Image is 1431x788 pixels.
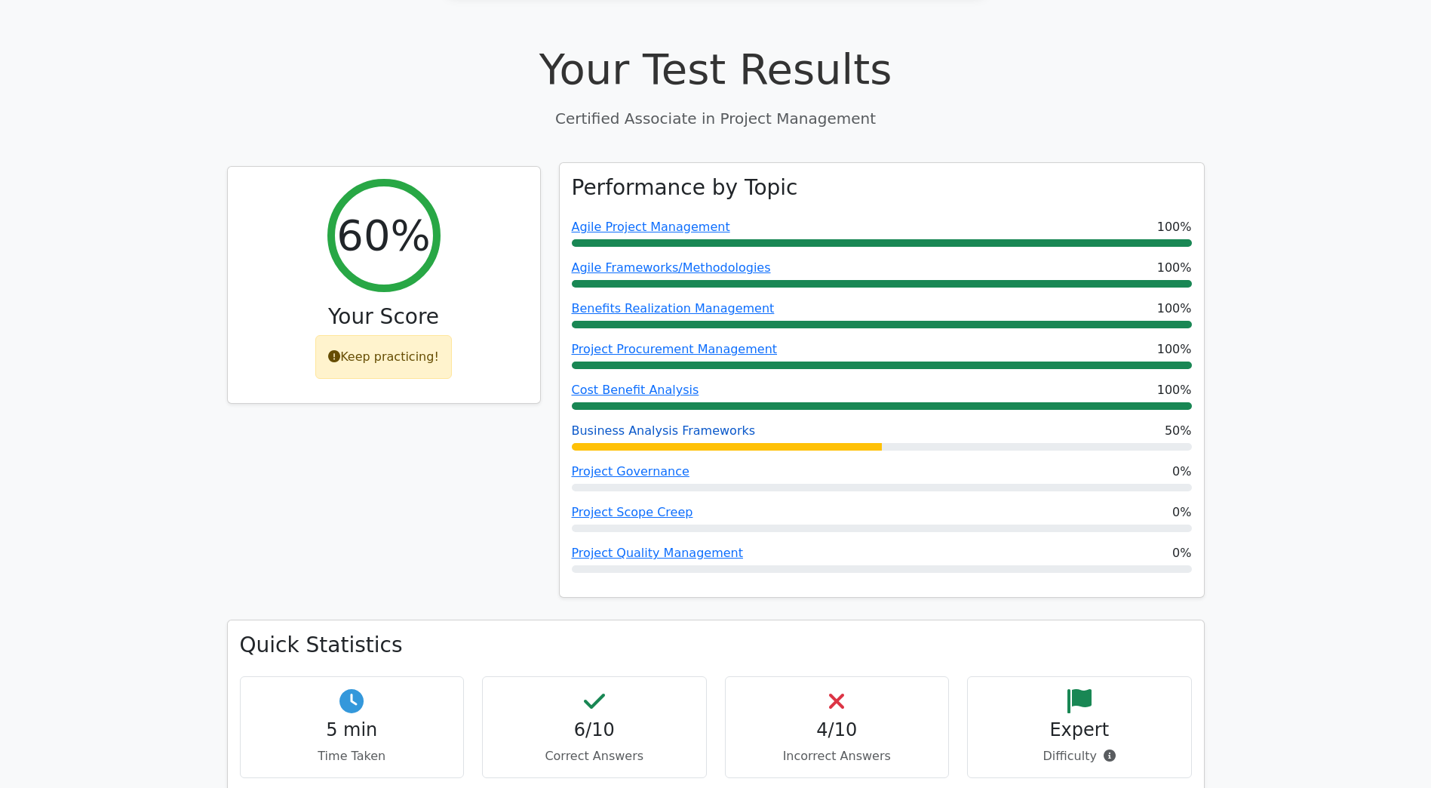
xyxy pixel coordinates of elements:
[572,505,693,519] a: Project Scope Creep
[572,175,798,201] h3: Performance by Topic
[253,719,452,741] h4: 5 min
[227,44,1205,94] h1: Your Test Results
[572,260,771,275] a: Agile Frameworks/Methodologies
[572,546,743,560] a: Project Quality Management
[253,747,452,765] p: Time Taken
[738,747,937,765] p: Incorrect Answers
[1172,544,1191,562] span: 0%
[572,342,778,356] a: Project Procurement Management
[315,335,452,379] div: Keep practicing!
[240,633,1192,658] h3: Quick Statistics
[336,210,430,260] h2: 60%
[1157,381,1192,399] span: 100%
[980,719,1179,741] h4: Expert
[1172,503,1191,522] span: 0%
[227,107,1205,130] p: Certified Associate in Project Management
[1157,218,1192,236] span: 100%
[738,719,937,741] h4: 4/10
[1165,422,1192,440] span: 50%
[572,220,730,234] a: Agile Project Management
[1157,259,1192,277] span: 100%
[240,304,528,330] h3: Your Score
[572,464,689,479] a: Project Governance
[1157,340,1192,359] span: 100%
[572,423,756,438] a: Business Analysis Frameworks
[572,301,775,316] a: Benefits Realization Management
[495,719,694,741] h4: 6/10
[1172,463,1191,481] span: 0%
[1157,300,1192,318] span: 100%
[572,383,699,397] a: Cost Benefit Analysis
[495,747,694,765] p: Correct Answers
[980,747,1179,765] p: Difficulty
